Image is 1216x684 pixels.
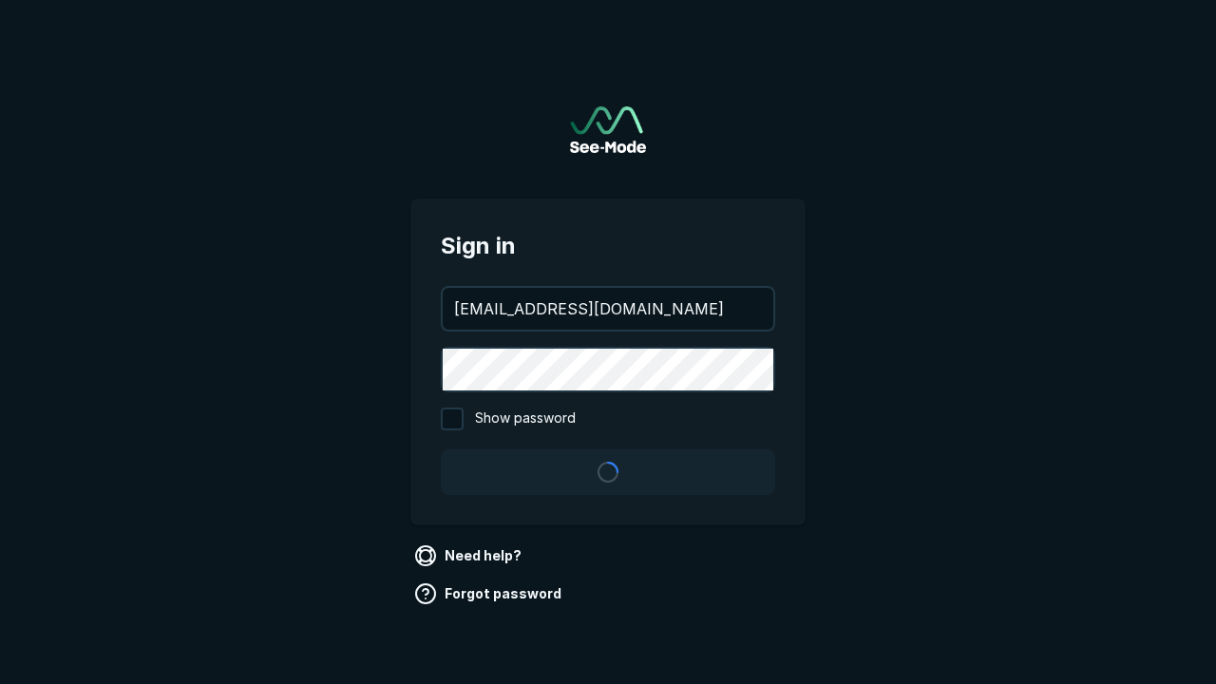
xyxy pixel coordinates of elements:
a: Go to sign in [570,106,646,153]
input: your@email.com [443,288,773,330]
span: Show password [475,408,576,430]
a: Need help? [410,541,529,571]
a: Forgot password [410,579,569,609]
img: See-Mode Logo [570,106,646,153]
span: Sign in [441,229,775,263]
